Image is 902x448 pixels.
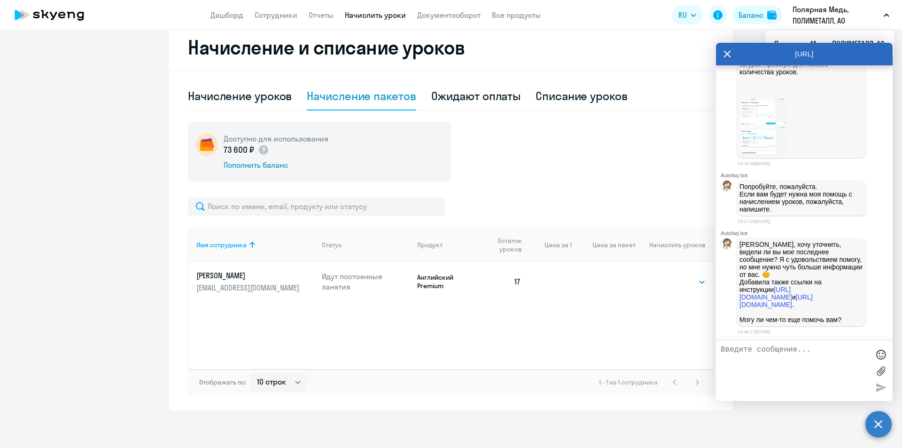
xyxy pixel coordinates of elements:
a: Дашборд [210,10,243,20]
span: RU [678,9,687,21]
div: Остаток уроков [488,236,529,253]
div: Пополнить баланс [224,160,328,170]
button: Балансbalance [733,6,782,24]
span: Остаток уроков [488,236,521,253]
th: Начислить уроков [636,228,713,262]
img: bot avatar [721,238,733,252]
h2: Начисление и списание уроков [188,36,714,59]
th: Цена за 1 [529,228,572,262]
input: Поиск по имени, email, продукту или статусу [188,197,445,216]
p: Попробуйте, пожалуйста. Если вам будет нужна моя помощь с начислением уроков, пожалуйста, напишите. [739,183,863,213]
td: 17 [481,262,529,301]
div: Начисление уроков [188,88,292,103]
h5: Доступно для использования [224,134,328,144]
p: [PERSON_NAME], хочу уточнить, видели ли вы мое последнее сообщение? Я с удовольствием помогу, но ... [739,241,863,323]
time: 13:16:46[DATE] [738,161,770,166]
span: Отображать по: [199,378,247,386]
p: Английский Premium [417,273,481,290]
div: Начисление пакетов [307,88,416,103]
label: Лимит 10 файлов [874,364,888,378]
button: Полярная Медь, ПОЛИМЕТАЛЛ, АО [788,4,894,26]
ul: RU [765,30,894,57]
p: Идут постоянные занятия [322,271,410,292]
img: balance [767,10,777,20]
div: Autofaq bot [721,173,893,178]
div: Статус [322,241,410,249]
div: Продукт [417,241,443,249]
p: [PERSON_NAME] [196,270,302,281]
div: Autofaq bot [721,230,893,236]
div: Имя сотрудника [196,241,247,249]
img: bot avatar [721,181,733,194]
time: 14:40:17[DATE] [738,329,770,334]
p: 73 600 ₽ [224,144,269,156]
a: [URL][DOMAIN_NAME] [739,286,792,301]
img: image.png [739,98,786,125]
div: Баланс [739,9,763,21]
a: [PERSON_NAME][EMAIL_ADDRESS][DOMAIN_NAME] [196,270,314,293]
a: Сотрудники [255,10,297,20]
p: [EMAIL_ADDRESS][DOMAIN_NAME] [196,283,302,293]
time: 13:17:20[DATE] [738,219,770,224]
div: Статус [322,241,342,249]
div: Списание уроков [536,88,628,103]
a: Все продукты [492,10,541,20]
a: Документооборот [417,10,481,20]
a: [URL][DOMAIN_NAME] [739,293,813,308]
span: 1 - 1 из 1 сотрудника [599,378,658,386]
div: Имя сотрудника [196,241,314,249]
a: Начислить уроки [345,10,406,20]
a: Отчеты [309,10,334,20]
div: Ожидают оплаты [431,88,521,103]
div: Продукт [417,241,481,249]
img: wallet-circle.png [195,134,218,156]
th: Цена за пакет [572,228,636,262]
button: RU [672,6,703,24]
p: Полярная Медь, ПОЛИМЕТАЛЛ, АО [793,4,880,26]
img: image.png [739,126,786,153]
